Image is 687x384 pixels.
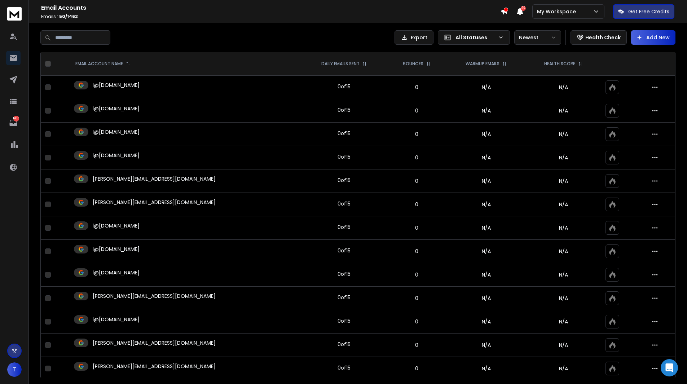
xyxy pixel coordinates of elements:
td: N/A [446,216,526,240]
td: N/A [446,263,526,287]
p: Get Free Credits [628,8,669,15]
td: N/A [446,310,526,334]
button: T [7,362,22,377]
p: 0 [391,365,442,372]
p: 0 [391,341,442,349]
p: l@[DOMAIN_NAME] [93,105,140,112]
p: l@[DOMAIN_NAME] [93,81,140,89]
span: 50 [521,6,526,11]
p: BOUNCES [403,61,423,67]
p: N/A [530,131,596,138]
p: Emails : [41,14,501,19]
p: l@[DOMAIN_NAME] [93,152,140,159]
h1: Email Accounts [41,4,501,12]
div: 0 of 15 [338,106,351,114]
p: l@[DOMAIN_NAME] [93,128,140,136]
div: 0 of 15 [338,317,351,325]
p: 0 [391,201,442,208]
p: My Workspace [537,8,579,15]
div: EMAIL ACCOUNT NAME [75,61,130,67]
button: Export [395,30,433,45]
p: l@[DOMAIN_NAME] [93,222,140,229]
td: N/A [446,357,526,380]
p: l@[DOMAIN_NAME] [93,269,140,276]
div: 0 of 15 [338,364,351,371]
img: logo [7,7,22,21]
p: [PERSON_NAME][EMAIL_ADDRESS][DOMAIN_NAME] [93,199,216,206]
p: N/A [530,84,596,91]
p: 0 [391,84,442,91]
p: N/A [530,248,596,255]
p: 0 [391,295,442,302]
div: 0 of 15 [338,341,351,348]
td: N/A [446,169,526,193]
button: Health Check [571,30,627,45]
p: N/A [530,154,596,161]
p: 0 [391,154,442,161]
div: 0 of 15 [338,200,351,207]
div: 0 of 15 [338,153,351,160]
div: 0 of 15 [338,294,351,301]
p: N/A [530,201,596,208]
div: 0 of 15 [338,224,351,231]
p: 0 [391,318,442,325]
p: N/A [530,341,596,349]
span: 50 / 1462 [59,13,78,19]
p: N/A [530,224,596,231]
p: HEALTH SCORE [544,61,575,67]
div: Open Intercom Messenger [661,359,678,376]
td: N/A [446,193,526,216]
p: N/A [530,295,596,302]
p: N/A [530,318,596,325]
p: N/A [530,365,596,372]
p: N/A [530,177,596,185]
p: l@[DOMAIN_NAME] [93,316,140,323]
p: l@[DOMAIN_NAME] [93,246,140,253]
a: 1430 [6,116,21,130]
div: 0 of 15 [338,270,351,278]
p: 0 [391,131,442,138]
p: All Statuses [455,34,495,41]
p: 0 [391,177,442,185]
p: WARMUP EMAILS [466,61,499,67]
p: [PERSON_NAME][EMAIL_ADDRESS][DOMAIN_NAME] [93,339,216,347]
td: N/A [446,287,526,310]
td: N/A [446,76,526,99]
div: 0 of 15 [338,247,351,254]
td: N/A [446,99,526,123]
p: [PERSON_NAME][EMAIL_ADDRESS][DOMAIN_NAME] [93,175,216,182]
button: Add New [631,30,675,45]
div: 0 of 15 [338,177,351,184]
p: 1430 [13,116,19,122]
p: 0 [391,224,442,231]
td: N/A [446,334,526,357]
p: DAILY EMAILS SENT [321,61,360,67]
p: [PERSON_NAME][EMAIL_ADDRESS][DOMAIN_NAME] [93,363,216,370]
div: 0 of 15 [338,130,351,137]
td: N/A [446,146,526,169]
p: 0 [391,107,442,114]
p: Health Check [585,34,621,41]
p: [PERSON_NAME][EMAIL_ADDRESS][DOMAIN_NAME] [93,292,216,300]
p: N/A [530,271,596,278]
div: 0 of 15 [338,83,351,90]
td: N/A [446,123,526,146]
button: Get Free Credits [613,4,674,19]
p: N/A [530,107,596,114]
button: Newest [514,30,561,45]
p: 0 [391,271,442,278]
td: N/A [446,240,526,263]
p: 0 [391,248,442,255]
